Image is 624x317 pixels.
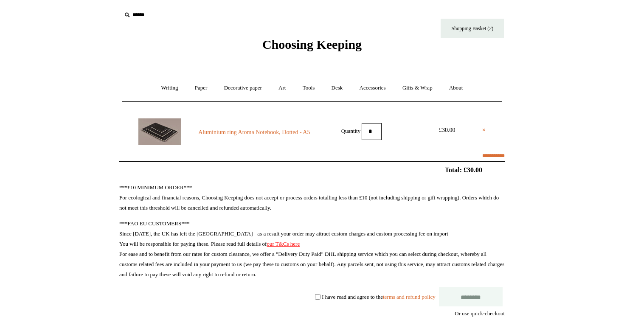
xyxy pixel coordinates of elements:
[154,77,186,99] a: Writing
[216,77,270,99] a: Decorative paper
[383,293,436,300] a: terms and refund policy
[197,127,312,137] a: Aluminium ring Atoma Notebook, Dotted - A5
[322,293,435,300] label: I have read and agree to the
[341,127,361,134] label: Quantity
[271,77,293,99] a: Art
[395,77,440,99] a: Gifts & Wrap
[100,166,524,174] h2: Total: £30.00
[295,77,323,99] a: Tools
[119,219,505,280] p: ***FAO EU CUSTOMERS*** Since [DATE], the UK has left the [GEOGRAPHIC_DATA] - as a result your ord...
[428,125,466,135] div: £30.00
[138,118,181,145] img: Aluminium ring Atoma Notebook, Dotted - A5
[352,77,394,99] a: Accessories
[482,125,486,135] a: ×
[262,44,362,50] a: Choosing Keeping
[324,77,351,99] a: Desk
[441,19,504,38] a: Shopping Basket (2)
[267,241,300,247] a: our T&Cs here
[187,77,215,99] a: Paper
[441,77,471,99] a: About
[262,37,362,51] span: Choosing Keeping
[119,182,505,213] p: ***£10 MINIMUM ORDER*** For ecological and financial reasons, Choosing Keeping does not accept or...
